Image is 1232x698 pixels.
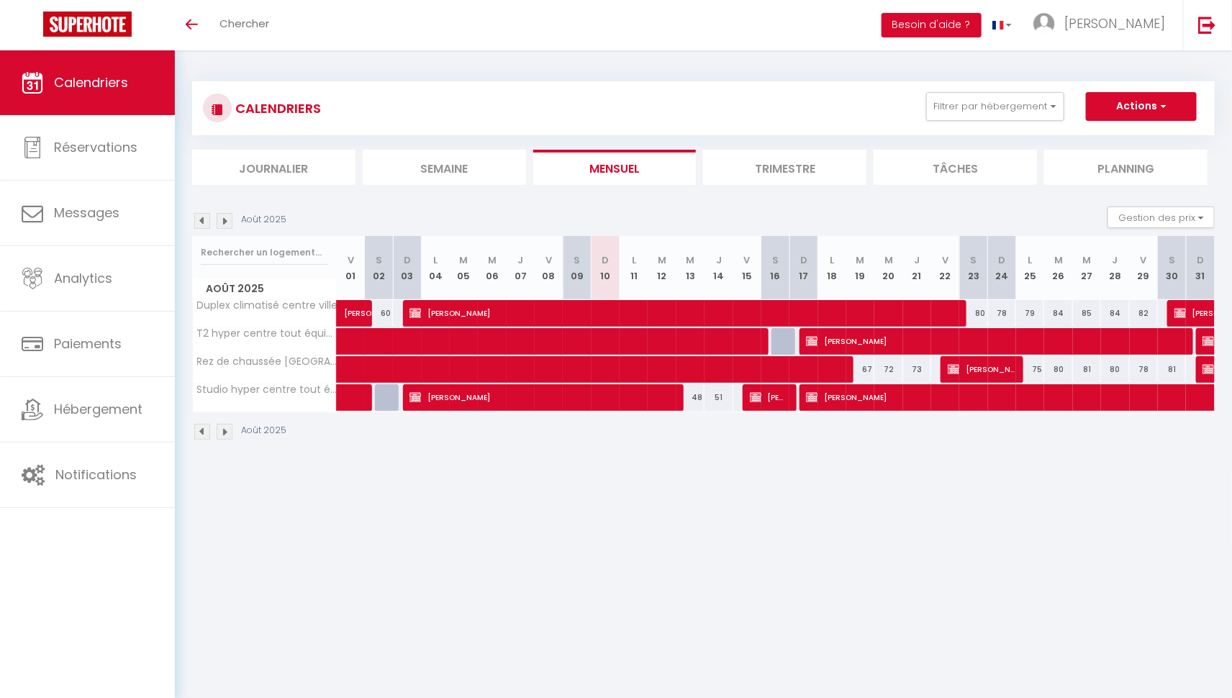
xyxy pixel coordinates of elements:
[592,236,620,300] th: 10
[744,253,751,267] abbr: V
[409,299,966,327] span: [PERSON_NAME]
[884,253,893,267] abbr: M
[195,356,339,367] span: Rez de chaussée [GEOGRAPHIC_DATA]
[988,236,1016,300] th: 24
[54,335,122,353] span: Paiements
[1028,253,1033,267] abbr: L
[1130,300,1158,327] div: 82
[535,236,563,300] th: 08
[874,150,1037,185] li: Tâches
[772,253,779,267] abbr: S
[1016,356,1044,383] div: 75
[1044,300,1072,327] div: 84
[931,236,959,300] th: 22
[54,269,112,287] span: Analytics
[363,150,526,185] li: Semaine
[926,92,1064,121] button: Filtrer par hébergement
[241,213,286,227] p: Août 2025
[193,278,336,299] span: Août 2025
[409,384,678,411] span: [PERSON_NAME]
[1044,356,1072,383] div: 80
[1158,356,1186,383] div: 81
[1130,236,1158,300] th: 29
[1083,253,1092,267] abbr: M
[54,204,119,222] span: Messages
[201,240,328,266] input: Rechercher un logement...
[1064,14,1165,32] span: [PERSON_NAME]
[1197,253,1204,267] abbr: D
[574,253,581,267] abbr: S
[830,253,834,267] abbr: L
[533,150,697,185] li: Mensuel
[337,300,365,327] a: [PERSON_NAME]
[676,384,705,411] div: 48
[988,300,1016,327] div: 78
[948,355,1015,383] span: [PERSON_NAME]
[1016,300,1044,327] div: 79
[1054,253,1063,267] abbr: M
[1108,207,1215,228] button: Gestion des prix
[874,236,902,300] th: 20
[942,253,948,267] abbr: V
[1086,92,1197,121] button: Actions
[232,92,321,124] h3: CALENDRIERS
[241,424,286,438] p: Août 2025
[789,236,817,300] th: 17
[846,236,874,300] th: 19
[882,13,982,37] button: Besoin d'aide ?
[1130,356,1158,383] div: 78
[219,16,269,31] span: Chercher
[733,236,761,300] th: 15
[676,236,705,300] th: 13
[761,236,789,300] th: 16
[337,236,365,300] th: 01
[344,292,377,319] span: [PERSON_NAME]
[376,253,382,267] abbr: S
[54,73,128,91] span: Calendriers
[563,236,591,300] th: 09
[998,253,1005,267] abbr: D
[195,328,339,339] span: T2 hyper centre tout équipé
[517,253,523,267] abbr: J
[1141,253,1147,267] abbr: V
[1044,236,1072,300] th: 26
[800,253,807,267] abbr: D
[818,236,846,300] th: 18
[620,236,648,300] th: 11
[806,327,1190,355] span: [PERSON_NAME]
[959,236,987,300] th: 23
[55,466,137,484] span: Notifications
[716,253,722,267] abbr: J
[507,236,535,300] th: 07
[460,253,468,267] abbr: M
[1073,300,1101,327] div: 85
[971,253,977,267] abbr: S
[750,384,788,411] span: [PERSON_NAME]
[488,253,497,267] abbr: M
[1073,236,1101,300] th: 27
[903,236,931,300] th: 21
[1101,236,1129,300] th: 28
[195,300,338,311] span: Duplex climatisé centre ville
[54,400,142,418] span: Hébergement
[43,12,132,37] img: Super Booking
[1169,253,1175,267] abbr: S
[703,150,866,185] li: Trimestre
[393,236,421,300] th: 03
[1101,300,1129,327] div: 84
[705,236,733,300] th: 14
[1198,16,1216,34] img: logout
[602,253,609,267] abbr: D
[195,384,339,395] span: Studio hyper centre tout équipé
[478,236,506,300] th: 06
[1101,356,1129,383] div: 80
[1186,236,1215,300] th: 31
[450,236,478,300] th: 05
[348,253,354,267] abbr: V
[545,253,552,267] abbr: V
[914,253,920,267] abbr: J
[959,300,987,327] div: 80
[365,236,393,300] th: 02
[1073,356,1101,383] div: 81
[1113,253,1118,267] abbr: J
